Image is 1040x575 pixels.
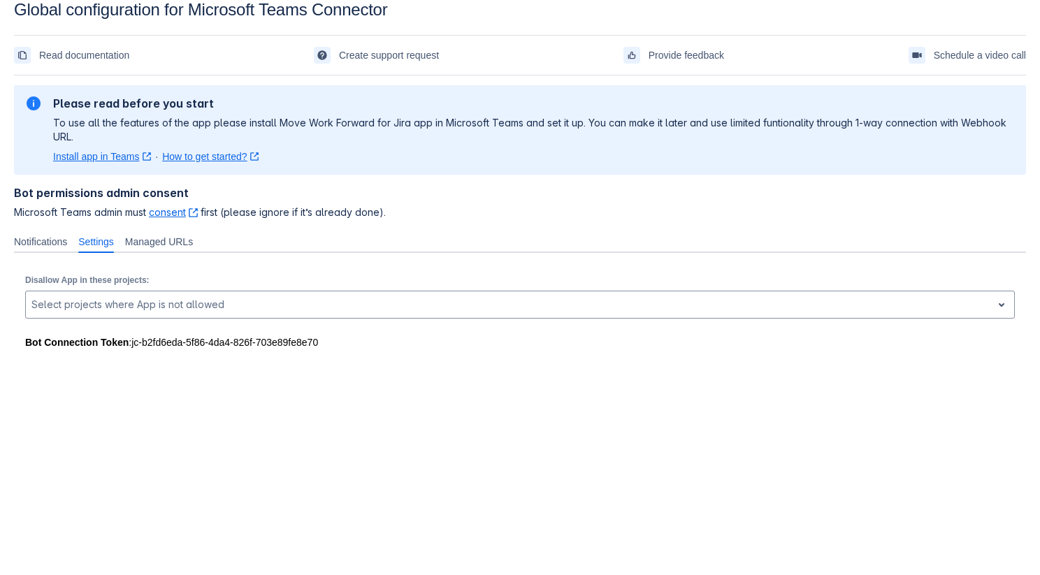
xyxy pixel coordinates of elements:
a: Create support request [314,44,439,66]
h4: Bot permissions admin consent [14,186,1026,200]
span: Settings [78,235,114,249]
span: documentation [17,50,28,61]
span: Notifications [14,235,67,249]
span: feedback [626,50,637,61]
span: Managed URLs [125,235,193,249]
a: Read documentation [14,44,129,66]
span: Create support request [339,44,439,66]
div: : jc-b2fd6eda-5f86-4da4-826f-703e89fe8e70 [25,335,1015,349]
span: Schedule a video call [934,44,1026,66]
span: Read documentation [39,44,129,66]
span: open [993,296,1010,313]
a: Provide feedback [623,44,724,66]
p: To use all the features of the app please install Move Work Forward for Jira app in Microsoft Tea... [53,116,1015,144]
span: support [317,50,328,61]
span: Provide feedback [649,44,724,66]
a: Install app in Teams [53,150,151,163]
strong: Bot Connection Token [25,337,129,348]
h2: Please read before you start [53,96,1015,110]
span: Microsoft Teams admin must first (please ignore if it’s already done). [14,205,1026,219]
span: videoCall [911,50,923,61]
p: Disallow App in these projects: [25,275,1015,285]
a: consent [149,206,198,218]
a: How to get started? [162,150,259,163]
span: information [25,95,42,112]
a: Schedule a video call [909,44,1026,66]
